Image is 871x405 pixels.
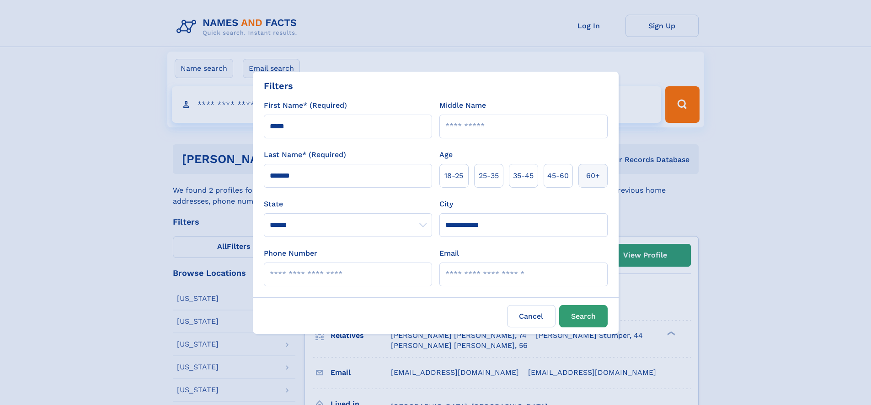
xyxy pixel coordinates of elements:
[444,170,463,181] span: 18‑25
[513,170,534,181] span: 35‑45
[479,170,499,181] span: 25‑35
[586,170,600,181] span: 60+
[559,305,608,327] button: Search
[264,248,317,259] label: Phone Number
[507,305,556,327] label: Cancel
[547,170,569,181] span: 45‑60
[264,149,346,160] label: Last Name* (Required)
[439,100,486,111] label: Middle Name
[264,199,432,210] label: State
[439,199,453,210] label: City
[439,149,453,160] label: Age
[439,248,459,259] label: Email
[264,100,347,111] label: First Name* (Required)
[264,79,293,93] div: Filters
